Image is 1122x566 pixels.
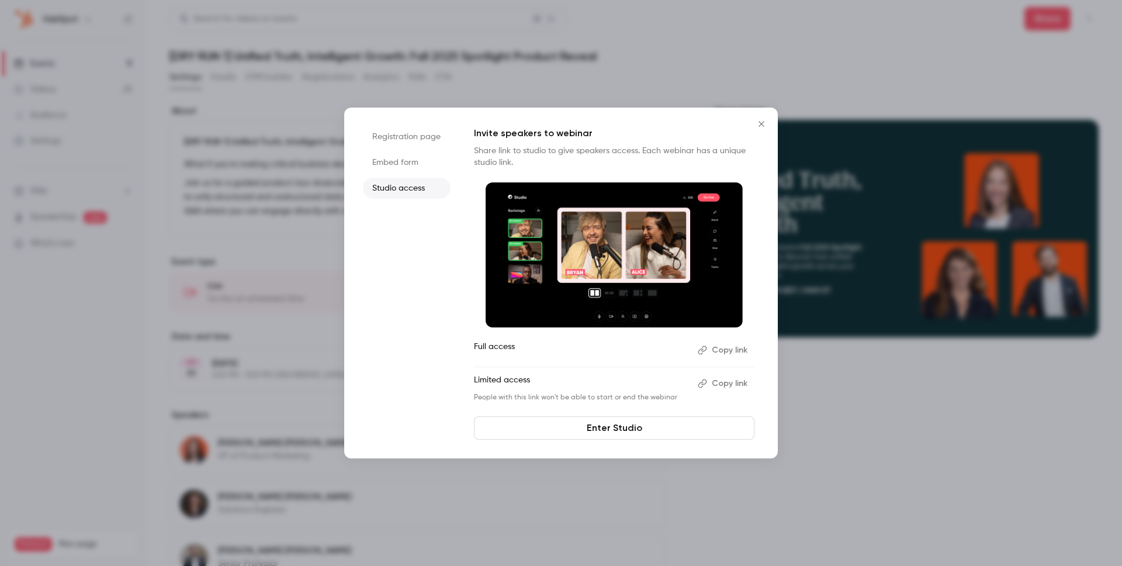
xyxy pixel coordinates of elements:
p: Full access [474,341,688,360]
p: Invite speakers to webinar [474,126,754,140]
button: Copy link [693,374,754,393]
li: Registration page [363,126,451,147]
p: People with this link won't be able to start or end the webinar [474,393,688,402]
img: Invite speakers to webinar [486,182,743,327]
button: Close [750,112,773,136]
li: Studio access [363,178,451,199]
a: Enter Studio [474,416,754,440]
button: Copy link [693,341,754,360]
p: Limited access [474,374,688,393]
p: Share link to studio to give speakers access. Each webinar has a unique studio link. [474,145,754,168]
li: Embed form [363,152,451,173]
